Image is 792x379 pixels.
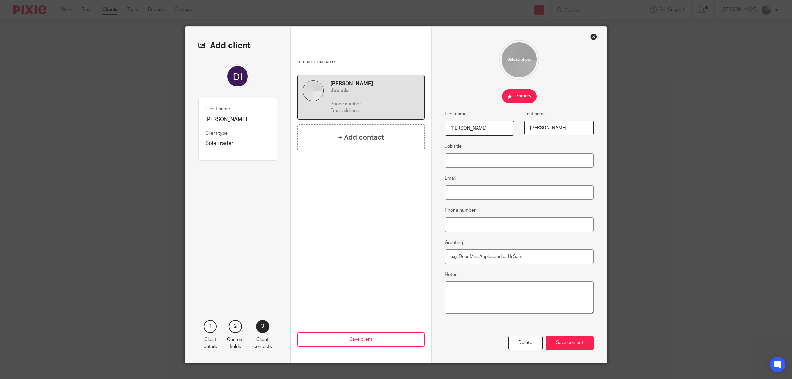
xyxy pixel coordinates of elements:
[198,40,277,51] h2: Add client
[338,132,384,143] h4: + Add contact
[508,336,543,350] div: Delete
[229,320,242,333] div: 2
[445,239,463,246] label: Greeting
[205,130,228,137] label: Client type
[445,110,470,118] label: First name
[546,336,594,350] div: Save contact
[205,106,230,112] label: Client name
[205,116,270,123] p: [PERSON_NAME]
[445,249,594,264] input: e.g. Dear Mrs. Appleseed or Hi Sam
[297,332,425,347] button: Save client
[445,175,456,182] label: Email
[330,107,419,114] p: Email address
[204,320,217,333] div: 1
[590,33,597,40] div: Close this dialog window
[227,336,244,350] p: Custom fields
[445,143,462,150] label: Job title
[226,64,249,88] img: svg%3E
[445,207,476,214] label: Phone number
[445,271,457,278] label: Notes
[330,101,419,107] p: Phone number
[297,60,425,65] h3: Client contacts
[303,80,324,101] img: default.jpg
[524,111,546,117] label: Last name
[330,80,419,87] h4: [PERSON_NAME]
[204,336,217,350] p: Client details
[253,336,272,350] p: Client contacts
[256,320,269,333] div: 3
[330,87,419,94] h5: Job title
[205,140,270,147] p: Sole Trader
